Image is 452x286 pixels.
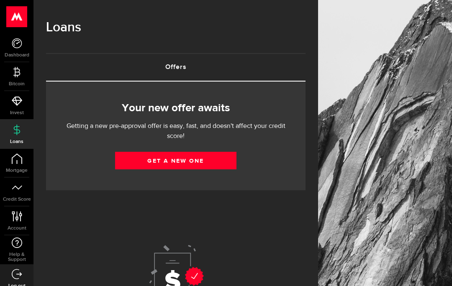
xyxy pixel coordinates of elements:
[46,54,306,81] a: Offers
[46,17,306,38] h1: Loans
[115,152,236,169] a: Get a new one
[417,251,452,286] iframe: LiveChat chat widget
[59,121,293,141] p: Getting a new pre-approval offer is easy, fast, and doesn't affect your credit score!
[46,53,306,82] ul: Tabs Navigation
[59,100,293,117] h2: Your new offer awaits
